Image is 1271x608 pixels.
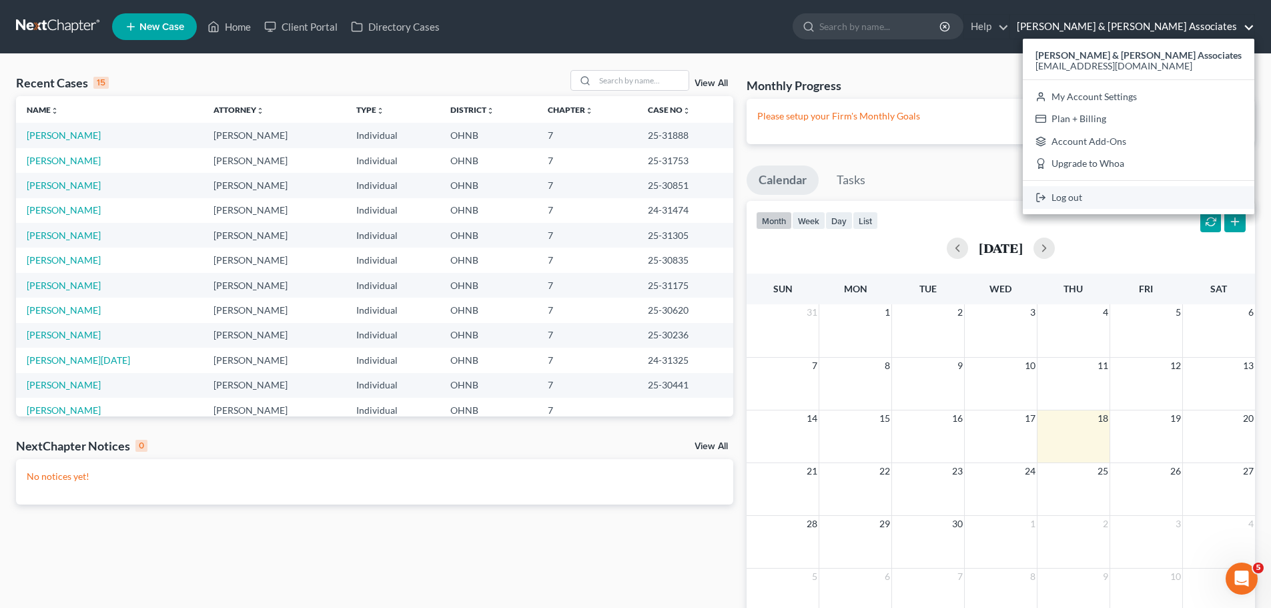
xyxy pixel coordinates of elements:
a: [PERSON_NAME] [27,329,101,340]
td: 7 [537,373,637,398]
span: Sat [1210,283,1227,294]
td: [PERSON_NAME] [203,273,346,298]
i: unfold_more [256,107,264,115]
td: Individual [346,323,440,348]
a: [PERSON_NAME] [27,129,101,141]
span: 4 [1102,304,1110,320]
div: 15 [93,77,109,89]
h3: Monthly Progress [747,77,841,93]
a: Account Add-Ons [1023,130,1254,153]
td: [PERSON_NAME] [203,298,346,322]
span: 7 [956,569,964,585]
a: [PERSON_NAME] [27,155,101,166]
span: Tue [919,283,937,294]
div: 0 [135,440,147,452]
td: 7 [537,173,637,198]
span: 14 [805,410,819,426]
strong: [PERSON_NAME] & [PERSON_NAME] Associates [1035,49,1242,61]
td: [PERSON_NAME] [203,123,346,147]
span: 29 [878,516,891,532]
td: Individual [346,398,440,422]
td: Individual [346,348,440,372]
i: unfold_more [585,107,593,115]
td: Individual [346,298,440,322]
td: 25-30236 [637,323,733,348]
span: 3 [1174,516,1182,532]
p: No notices yet! [27,470,723,483]
td: [PERSON_NAME] [203,223,346,248]
a: [PERSON_NAME][DATE] [27,354,130,366]
td: 25-31175 [637,273,733,298]
iframe: Intercom live chat [1226,563,1258,595]
a: My Account Settings [1023,85,1254,108]
td: OHNB [440,198,538,223]
td: 25-31888 [637,123,733,147]
td: Individual [346,148,440,173]
td: 7 [537,123,637,147]
a: Chapterunfold_more [548,105,593,115]
a: Nameunfold_more [27,105,59,115]
td: OHNB [440,398,538,422]
td: OHNB [440,298,538,322]
span: 19 [1169,410,1182,426]
span: Sun [773,283,793,294]
span: 8 [883,358,891,374]
input: Search by name... [819,14,941,39]
span: Thu [1064,283,1083,294]
button: month [756,212,792,230]
td: [PERSON_NAME] [203,398,346,422]
a: Client Portal [258,15,344,39]
a: [PERSON_NAME] [27,379,101,390]
p: Please setup your Firm's Monthly Goals [757,109,1244,123]
a: Typeunfold_more [356,105,384,115]
span: 31 [805,304,819,320]
span: 2 [956,304,964,320]
a: [PERSON_NAME] [27,230,101,241]
td: [PERSON_NAME] [203,323,346,348]
i: unfold_more [683,107,691,115]
a: Directory Cases [344,15,446,39]
span: Fri [1139,283,1153,294]
span: 5 [1174,304,1182,320]
span: 11 [1096,358,1110,374]
span: New Case [139,22,184,32]
span: 28 [805,516,819,532]
span: 6 [1247,304,1255,320]
a: Log out [1023,186,1254,209]
td: 25-30620 [637,298,733,322]
td: 7 [537,198,637,223]
a: View All [695,79,728,88]
td: 7 [537,223,637,248]
span: 27 [1242,463,1255,479]
span: 16 [951,410,964,426]
a: Plan + Billing [1023,107,1254,130]
td: 25-30441 [637,373,733,398]
td: 24-31325 [637,348,733,372]
td: [PERSON_NAME] [203,348,346,372]
td: [PERSON_NAME] [203,248,346,272]
td: 7 [537,348,637,372]
span: 9 [1102,569,1110,585]
span: 17 [1023,410,1037,426]
a: [PERSON_NAME] [27,254,101,266]
a: View All [695,442,728,451]
i: unfold_more [376,107,384,115]
span: 9 [956,358,964,374]
span: 23 [951,463,964,479]
td: OHNB [440,123,538,147]
span: 21 [805,463,819,479]
a: Tasks [825,166,877,195]
td: OHNB [440,273,538,298]
span: 13 [1242,358,1255,374]
td: OHNB [440,323,538,348]
span: 7 [811,358,819,374]
span: 8 [1029,569,1037,585]
a: [PERSON_NAME] [27,304,101,316]
span: 24 [1023,463,1037,479]
td: OHNB [440,373,538,398]
span: Mon [844,283,867,294]
td: [PERSON_NAME] [203,373,346,398]
td: 25-30835 [637,248,733,272]
td: 7 [537,273,637,298]
span: 1 [883,304,891,320]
